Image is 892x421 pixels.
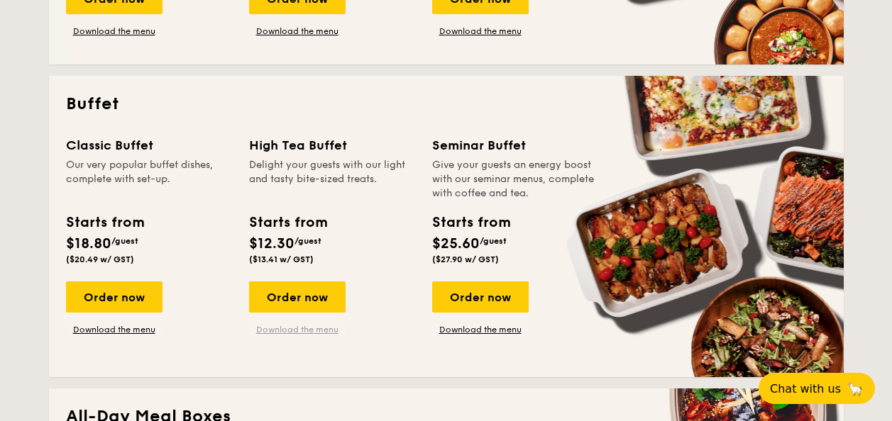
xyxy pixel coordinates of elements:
span: /guest [480,236,507,246]
h2: Buffet [66,93,827,116]
div: Order now [432,281,529,313]
div: Our very popular buffet dishes, complete with set-up. [66,158,232,201]
a: Download the menu [66,324,163,335]
span: $18.80 [66,235,111,252]
div: Starts from [66,212,143,233]
span: Chat with us [770,382,841,395]
span: 🦙 [847,381,864,397]
span: ($20.49 w/ GST) [66,254,134,264]
span: /guest [111,236,138,246]
span: ($13.41 w/ GST) [249,254,314,264]
a: Download the menu [432,324,529,335]
button: Chat with us🦙 [759,373,875,404]
div: Order now [66,281,163,313]
div: Seminar Buffet [432,135,598,155]
div: Delight your guests with our light and tasty bite-sized treats. [249,158,415,201]
a: Download the menu [432,26,529,37]
div: Starts from [249,212,326,233]
span: ($27.90 w/ GST) [432,254,499,264]
div: Give your guests an energy boost with our seminar menus, complete with coffee and tea. [432,158,598,201]
span: $12.30 [249,235,294,252]
span: $25.60 [432,235,480,252]
span: /guest [294,236,321,246]
div: Order now [249,281,346,313]
a: Download the menu [66,26,163,37]
a: Download the menu [249,324,346,335]
div: High Tea Buffet [249,135,415,155]
a: Download the menu [249,26,346,37]
div: Starts from [432,212,510,233]
div: Classic Buffet [66,135,232,155]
